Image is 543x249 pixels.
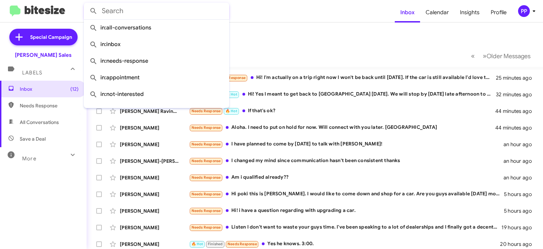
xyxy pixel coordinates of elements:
[496,91,537,98] div: 32 minutes ago
[20,86,79,92] span: Inbox
[192,192,221,196] span: Needs Response
[420,2,454,23] a: Calendar
[189,157,504,165] div: I changed my mind since communication hasn't been consistent thanks
[192,225,221,230] span: Needs Response
[192,142,221,146] span: Needs Response
[485,2,512,23] a: Profile
[120,224,189,231] div: [PERSON_NAME]
[189,90,496,98] div: Hi! Yes I meant to get back to [GEOGRAPHIC_DATA] [DATE]. We will stop by [DATE] late afternoon to...
[192,208,221,213] span: Needs Response
[496,74,537,81] div: 25 minutes ago
[192,242,203,246] span: 🔥 Hot
[483,52,487,60] span: »
[120,241,189,248] div: [PERSON_NAME]
[189,124,496,132] div: Aloha. I need to put on hold for now. Will connect with you later. [GEOGRAPHIC_DATA]
[120,141,189,148] div: [PERSON_NAME]
[225,109,237,113] span: 🔥 Hot
[120,207,189,214] div: [PERSON_NAME]
[192,159,221,163] span: Needs Response
[471,52,475,60] span: «
[120,124,189,131] div: [PERSON_NAME]
[189,140,504,148] div: I have planned to come by [DATE] to talk with [PERSON_NAME]!
[518,5,530,17] div: PP
[454,2,485,23] a: Insights
[189,107,496,115] div: If that's ok?
[189,190,504,198] div: Hi poki this is [PERSON_NAME]. I would like to come down and shop for a car. Are you guys availab...
[192,109,221,113] span: Needs Response
[189,240,500,248] div: Yes he knows. 3:00.
[225,92,237,97] span: 🔥 Hot
[189,174,504,181] div: Am i qualified already??
[504,207,537,214] div: 5 hours ago
[504,141,537,148] div: an hour ago
[89,19,224,36] span: in:all-conversations
[216,75,246,80] span: Needs Response
[89,36,224,53] span: in:inbox
[30,34,72,41] span: Special Campaign
[84,3,229,19] input: Search
[496,108,537,115] div: 44 minutes ago
[504,174,537,181] div: an hour ago
[512,5,535,17] button: PP
[479,49,535,63] button: Next
[22,70,42,76] span: Labels
[504,158,537,164] div: an hour ago
[9,29,78,45] a: Special Campaign
[89,69,224,86] span: in:appointment
[22,155,36,162] span: More
[504,191,537,198] div: 5 hours ago
[467,49,535,63] nav: Page navigation example
[120,174,189,181] div: [PERSON_NAME]
[70,86,79,92] span: (12)
[189,74,496,82] div: Hi! I'm actually on a trip right now I won't be back until [DATE]. If the car is still available ...
[89,53,224,69] span: in:needs-response
[15,52,72,59] div: [PERSON_NAME] Sales
[89,103,224,119] span: in:sold-verified
[192,175,221,180] span: Needs Response
[20,102,79,109] span: Needs Response
[89,86,224,103] span: in:not-interested
[120,191,189,198] div: [PERSON_NAME]
[192,125,221,130] span: Needs Response
[20,135,46,142] span: Save a Deal
[208,242,223,246] span: Finished
[501,224,537,231] div: 19 hours ago
[20,119,59,126] span: All Conversations
[496,124,537,131] div: 44 minutes ago
[189,207,504,215] div: Hi! i have a question regarding with upgrading a car.
[120,158,189,164] div: [PERSON_NAME]-[PERSON_NAME]
[500,241,537,248] div: 20 hours ago
[487,52,531,60] span: Older Messages
[120,108,189,115] div: [PERSON_NAME] Ravinadranatha
[467,49,479,63] button: Previous
[395,2,420,23] a: Inbox
[189,223,501,231] div: Listen I don't want to waste your guys time. I've been speaking to a lot of dealerships and I fin...
[228,242,257,246] span: Needs Response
